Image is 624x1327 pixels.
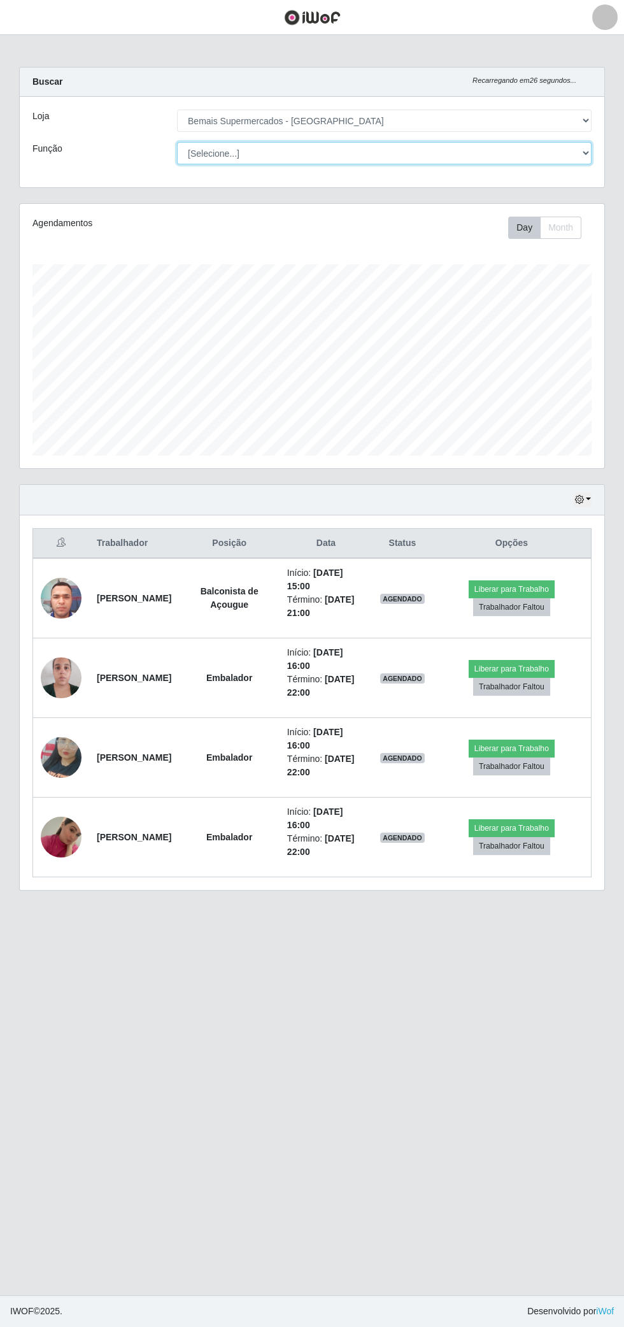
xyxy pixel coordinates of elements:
time: [DATE] 16:00 [287,807,343,830]
button: Day [508,217,541,239]
button: Liberar para Trabalho [469,819,555,837]
strong: Balconista de Açougue [201,586,259,610]
button: Liberar para Trabalho [469,580,555,598]
strong: [PERSON_NAME] [97,673,171,683]
div: Agendamentos [32,217,254,230]
span: AGENDADO [380,594,425,604]
span: AGENDADO [380,833,425,843]
div: First group [508,217,581,239]
strong: Embalador [206,832,252,842]
strong: Embalador [206,673,252,683]
strong: [PERSON_NAME] [97,593,171,603]
time: [DATE] 16:00 [287,647,343,671]
strong: [PERSON_NAME] [97,832,171,842]
span: Desenvolvido por [527,1305,614,1318]
label: Loja [32,110,49,123]
img: CoreUI Logo [284,10,341,25]
time: [DATE] 15:00 [287,568,343,591]
th: Data [280,529,372,559]
time: [DATE] 16:00 [287,727,343,750]
button: Trabalhador Faltou [473,837,550,855]
i: Recarregando em 26 segundos... [472,76,576,84]
strong: Buscar [32,76,62,87]
img: 1754753909287.jpeg [41,571,82,625]
button: Liberar para Trabalho [469,660,555,678]
th: Status [372,529,432,559]
div: Toolbar with button groups [508,217,592,239]
button: Trabalhador Faltou [473,598,550,616]
span: AGENDADO [380,753,425,763]
img: 1741890042510.jpeg [41,801,82,873]
li: Término: [287,832,365,859]
button: Trabalhador Faltou [473,678,550,696]
li: Início: [287,566,365,593]
button: Month [540,217,581,239]
label: Função [32,142,62,155]
button: Trabalhador Faltou [473,757,550,775]
strong: [PERSON_NAME] [97,752,171,763]
span: IWOF [10,1306,34,1316]
button: Liberar para Trabalho [469,740,555,757]
img: 1701705858749.jpeg [41,650,82,705]
th: Trabalhador [89,529,179,559]
th: Opções [432,529,592,559]
a: iWof [596,1306,614,1316]
img: 1739889860318.jpeg [41,721,82,794]
li: Término: [287,673,365,699]
span: © 2025 . [10,1305,62,1318]
li: Término: [287,752,365,779]
li: Término: [287,593,365,620]
span: AGENDADO [380,673,425,684]
th: Posição [179,529,279,559]
li: Início: [287,726,365,752]
li: Início: [287,646,365,673]
li: Início: [287,805,365,832]
strong: Embalador [206,752,252,763]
